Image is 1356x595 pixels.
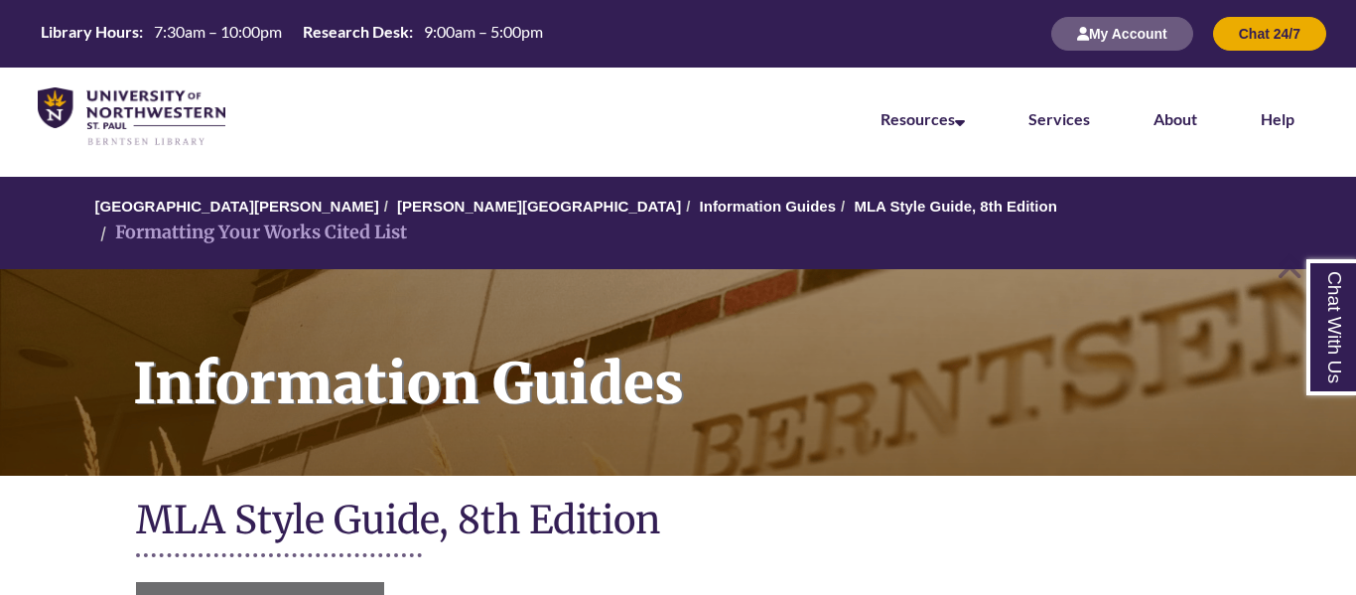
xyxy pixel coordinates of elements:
a: Information Guides [700,198,837,215]
a: My Account [1051,25,1193,42]
a: About [1153,109,1197,128]
a: Services [1028,109,1090,128]
h1: MLA Style Guide, 8th Edition [136,496,1221,548]
a: [PERSON_NAME][GEOGRAPHIC_DATA] [397,198,681,215]
span: 9:00am – 5:00pm [424,22,543,41]
li: Formatting Your Works Cited List [95,219,407,247]
a: Hours Today [33,21,551,48]
table: Hours Today [33,21,551,46]
a: Resources [881,109,965,128]
button: Chat 24/7 [1213,17,1326,51]
a: Chat 24/7 [1213,25,1326,42]
th: Research Desk: [295,21,416,43]
a: Help [1261,109,1294,128]
button: My Account [1051,17,1193,51]
a: Back to Top [1277,252,1351,279]
span: 7:30am – 10:00pm [154,22,282,41]
a: [GEOGRAPHIC_DATA][PERSON_NAME] [95,198,379,215]
th: Library Hours: [33,21,146,43]
a: MLA Style Guide, 8th Edition [854,198,1056,215]
img: UNWSP Library Logo [38,87,225,147]
h1: Information Guides [111,269,1356,450]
